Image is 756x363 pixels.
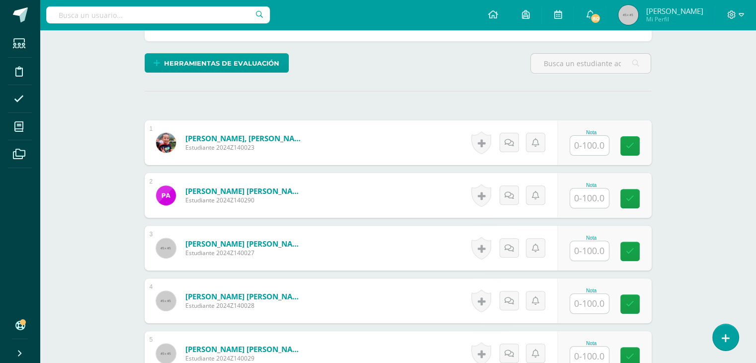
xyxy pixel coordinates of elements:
[185,186,305,196] a: [PERSON_NAME] [PERSON_NAME]
[646,6,703,16] span: [PERSON_NAME]
[570,235,613,241] div: Nota
[590,13,601,24] span: 80
[570,136,609,155] input: 0-100.0
[531,54,651,73] input: Busca un estudiante aquí...
[570,294,609,313] input: 0-100.0
[156,238,176,258] img: 45x45
[156,291,176,311] img: 45x45
[185,354,305,363] span: Estudiante 2024Z140029
[185,344,305,354] a: [PERSON_NAME] [PERSON_NAME]
[570,241,609,261] input: 0-100.0
[185,196,305,204] span: Estudiante 2024Z140290
[156,185,176,205] img: 4a6f2a2a67bbbb7a0c3c1fa5ffa08786.png
[570,188,609,208] input: 0-100.0
[156,133,176,153] img: 3e006ecc6661ac28437bf49753170d16.png
[618,5,638,25] img: 45x45
[570,130,613,135] div: Nota
[570,182,613,188] div: Nota
[164,54,279,73] span: Herramientas de evaluación
[646,15,703,23] span: Mi Perfil
[570,288,613,293] div: Nota
[185,301,305,310] span: Estudiante 2024Z140028
[46,6,270,23] input: Busca un usuario...
[145,53,289,73] a: Herramientas de evaluación
[185,291,305,301] a: [PERSON_NAME] [PERSON_NAME]
[185,249,305,257] span: Estudiante 2024Z140027
[185,133,305,143] a: [PERSON_NAME], [PERSON_NAME]
[185,239,305,249] a: [PERSON_NAME] [PERSON_NAME]
[185,143,305,152] span: Estudiante 2024Z140023
[570,341,613,346] div: Nota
